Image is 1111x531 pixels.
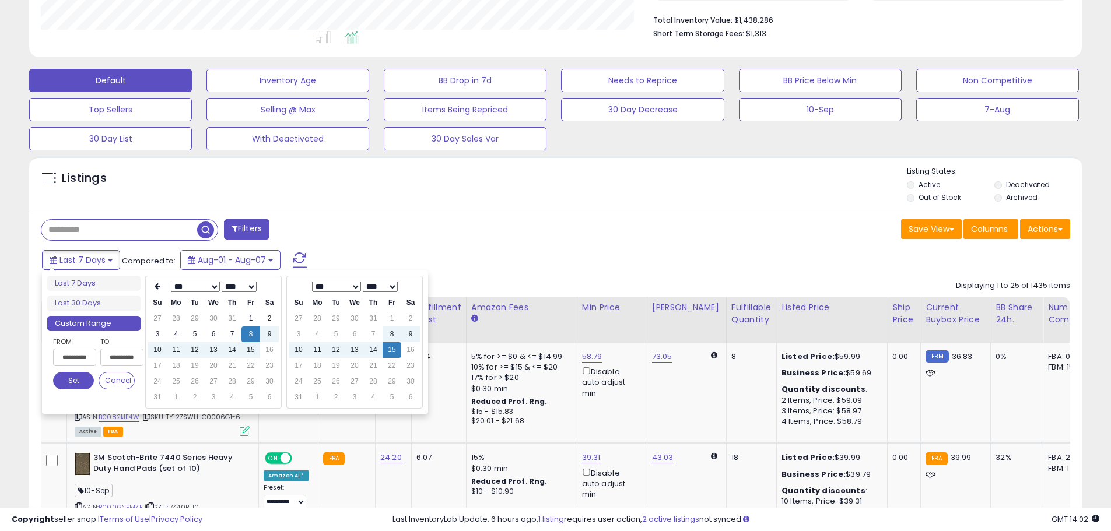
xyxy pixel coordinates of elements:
td: 9 [260,326,279,342]
label: To [100,336,135,347]
div: $39.79 [781,469,878,480]
button: Actions [1020,219,1070,239]
td: 31 [148,389,167,405]
b: Business Price: [781,367,846,378]
div: 4 Items, Price: $58.79 [781,416,878,427]
button: 30 Day List [29,127,192,150]
a: 58.79 [582,351,602,363]
td: 19 [185,358,204,374]
div: Listed Price [781,301,882,314]
div: 15% [471,452,568,463]
div: FBA: 0 [1048,351,1087,362]
div: Disable auto adjust min [582,466,638,500]
td: 1 [383,311,401,326]
div: 5% for >= $0 & <= $14.99 [471,351,568,362]
td: 30 [401,374,420,389]
td: 2 [185,389,204,405]
div: $0.30 min [471,384,568,394]
td: 4 [308,326,327,342]
span: All listings currently available for purchase on Amazon [75,427,101,437]
td: 22 [383,358,401,374]
span: 2025-08-15 14:02 GMT [1052,514,1099,525]
td: 25 [308,374,327,389]
button: Selling @ Max [206,98,369,121]
b: 3M Scotch-Brite 7440 Series Heavy Duty Hand Pads (set of 10) [93,452,235,477]
td: 4 [364,389,383,405]
td: 8 [383,326,401,342]
span: FBA [103,427,123,437]
td: 21 [223,358,241,374]
td: 11 [167,342,185,358]
th: We [204,295,223,311]
div: $10 - $10.90 [471,487,568,497]
th: Mo [308,295,327,311]
td: 6 [401,389,420,405]
td: 5 [383,389,401,405]
td: 3 [289,326,308,342]
a: 39.31 [582,452,601,463]
td: 29 [185,311,204,326]
td: 28 [167,311,185,326]
label: Out of Stock [919,192,961,202]
td: 3 [148,326,167,342]
div: 8 [731,351,767,362]
div: 3 Items, Price: $58.97 [781,406,878,416]
button: Inventory Age [206,69,369,92]
td: 1 [308,389,327,405]
th: Fr [383,295,401,311]
td: 14 [364,342,383,358]
button: Items Being Repriced [384,98,546,121]
b: Reduced Prof. Rng. [471,476,548,486]
td: 12 [327,342,345,358]
div: Amazon Fees [471,301,572,314]
th: Fr [241,295,260,311]
td: 12 [185,342,204,358]
div: ASIN: [75,351,250,435]
span: ON [266,453,281,463]
button: 30 Day Decrease [561,98,724,121]
span: Columns [971,223,1008,235]
td: 5 [241,389,260,405]
td: 26 [327,374,345,389]
div: 8.14 [416,351,457,362]
td: 10 [289,342,308,358]
td: 31 [223,311,241,326]
td: 18 [308,358,327,374]
label: Deactivated [1006,180,1050,189]
div: 0.00 [892,452,912,463]
td: 3 [345,389,364,405]
span: 39.99 [951,452,972,463]
div: 0.00 [892,351,912,362]
a: 43.03 [652,452,674,463]
td: 31 [364,311,383,326]
td: 27 [204,374,223,389]
span: Compared to: [122,255,176,266]
td: 10 [148,342,167,358]
div: Fulfillable Quantity [731,301,772,326]
td: 13 [204,342,223,358]
a: 2 active listings [642,514,699,525]
div: Disable auto adjust min [582,365,638,399]
button: Default [29,69,192,92]
li: Last 7 Days [47,276,141,291]
label: From [53,336,94,347]
td: 30 [260,374,279,389]
b: Reduced Prof. Rng. [471,396,548,406]
small: FBA [323,452,345,465]
td: 27 [289,311,308,326]
td: 20 [345,358,364,374]
button: Last 7 Days [42,250,120,270]
button: Set [53,372,94,389]
td: 13 [345,342,364,358]
div: [PERSON_NAME] [652,301,721,314]
div: $39.99 [781,452,878,463]
li: Last 30 Days [47,296,141,311]
td: 3 [204,389,223,405]
span: Last 7 Days [59,254,106,266]
a: 24.20 [380,452,402,463]
td: 2 [327,389,345,405]
td: 24 [148,374,167,389]
td: 6 [345,326,364,342]
button: Aug-01 - Aug-07 [180,250,281,270]
a: B00821JE4W [99,412,139,422]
